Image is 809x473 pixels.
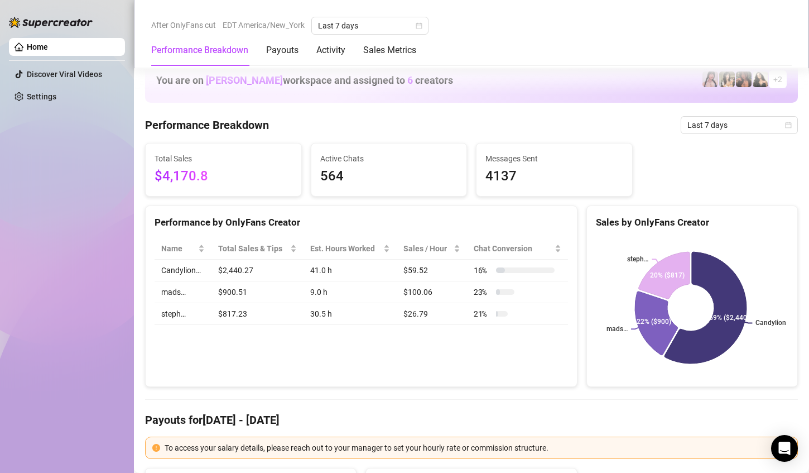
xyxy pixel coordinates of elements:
th: Chat Conversion [467,238,568,260]
text: Candylion… [755,319,791,327]
span: [PERSON_NAME] [206,74,283,86]
span: Sales / Hour [403,242,451,255]
span: 23 % [474,286,492,298]
span: calendar [416,22,422,29]
td: 41.0 h [304,260,397,281]
span: calendar [785,122,792,128]
div: Performance Breakdown [151,44,248,57]
td: 30.5 h [304,303,397,325]
span: Last 7 days [687,117,791,133]
a: Discover Viral Videos [27,70,102,79]
div: Open Intercom Messenger [771,435,798,462]
img: cyber [702,71,718,87]
td: $26.79 [397,303,467,325]
span: After OnlyFans cut [151,17,216,34]
h1: You are on workspace and assigned to creators [156,74,453,87]
span: Chat Conversion [474,242,552,255]
td: mads… [155,281,211,303]
text: mads… [606,325,628,333]
span: Active Chats [320,152,458,165]
td: $817.23 [211,303,304,325]
div: Performance by OnlyFans Creator [155,215,568,230]
td: Candylion… [155,260,211,281]
img: Candylion [719,71,735,87]
th: Name [155,238,211,260]
th: Total Sales & Tips [211,238,304,260]
span: Last 7 days [318,17,422,34]
div: Est. Hours Worked [310,242,381,255]
div: Activity [316,44,345,57]
text: steph… [627,255,648,263]
th: Sales / Hour [397,238,467,260]
span: 4137 [485,166,623,187]
div: Payouts [266,44,298,57]
img: logo-BBDzfeDw.svg [9,17,93,28]
td: $100.06 [397,281,467,303]
td: $2,440.27 [211,260,304,281]
span: 21 % [474,308,492,320]
td: steph… [155,303,211,325]
td: $900.51 [211,281,304,303]
h4: Payouts for [DATE] - [DATE] [145,412,798,428]
span: Total Sales & Tips [218,242,288,255]
img: steph [736,71,752,87]
span: + 2 [773,73,782,85]
span: 16 % [474,264,492,276]
span: 564 [320,166,458,187]
span: exclamation-circle [152,444,160,452]
td: $59.52 [397,260,467,281]
div: Sales Metrics [363,44,416,57]
span: 6 [407,74,413,86]
h4: Performance Breakdown [145,117,269,133]
span: Name [161,242,196,255]
a: Home [27,42,48,51]
span: Total Sales [155,152,292,165]
td: 9.0 h [304,281,397,303]
span: $4,170.8 [155,166,292,187]
div: To access your salary details, please reach out to your manager to set your hourly rate or commis... [165,442,791,454]
div: Sales by OnlyFans Creator [596,215,788,230]
span: EDT America/New_York [223,17,305,34]
span: Messages Sent [485,152,623,165]
img: mads [753,71,768,87]
a: Settings [27,92,56,101]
